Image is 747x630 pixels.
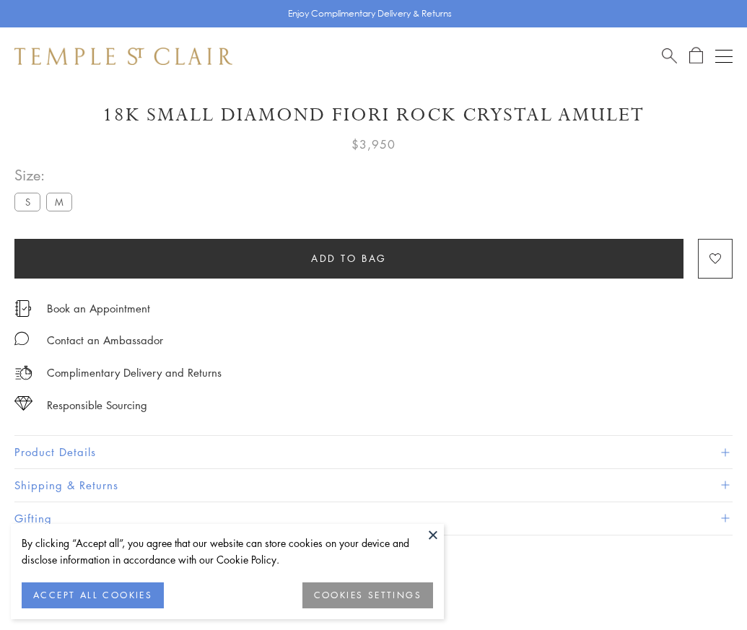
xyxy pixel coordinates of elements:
[14,364,32,382] img: icon_delivery.svg
[14,469,733,502] button: Shipping & Returns
[22,535,433,568] div: By clicking “Accept all”, you agree that our website can store cookies on your device and disclos...
[22,582,164,608] button: ACCEPT ALL COOKIES
[46,193,72,211] label: M
[14,300,32,317] img: icon_appointment.svg
[14,102,733,128] h1: 18K Small Diamond Fiori Rock Crystal Amulet
[14,502,733,535] button: Gifting
[14,239,683,279] button: Add to bag
[14,331,29,346] img: MessageIcon-01_2.svg
[47,364,222,382] p: Complimentary Delivery and Returns
[47,300,150,316] a: Book an Appointment
[47,396,147,414] div: Responsible Sourcing
[311,250,387,266] span: Add to bag
[302,582,433,608] button: COOKIES SETTINGS
[14,436,733,468] button: Product Details
[351,135,396,154] span: $3,950
[662,47,677,65] a: Search
[14,48,232,65] img: Temple St. Clair
[689,47,703,65] a: Open Shopping Bag
[288,6,452,21] p: Enjoy Complimentary Delivery & Returns
[14,163,78,187] span: Size:
[14,193,40,211] label: S
[47,331,163,349] div: Contact an Ambassador
[14,396,32,411] img: icon_sourcing.svg
[715,48,733,65] button: Open navigation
